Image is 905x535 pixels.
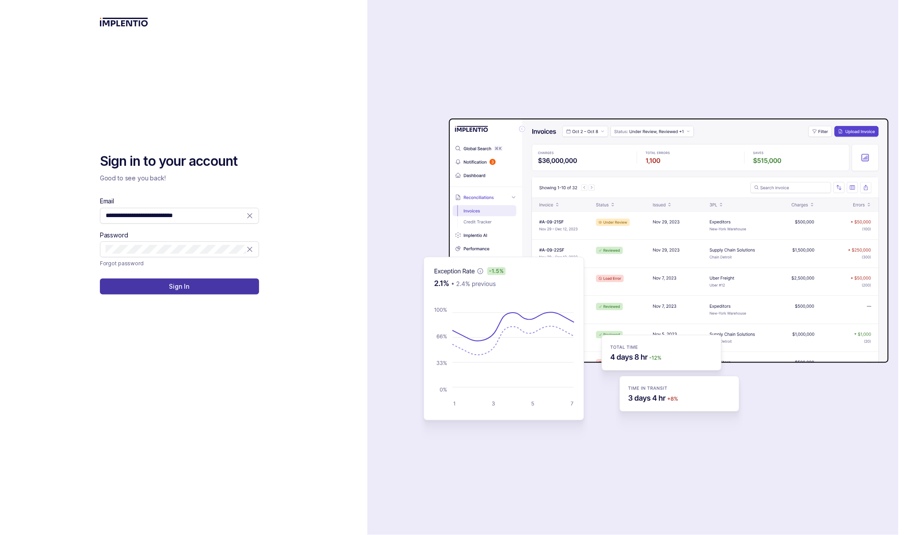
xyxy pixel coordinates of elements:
p: Forgot password [100,259,144,268]
a: Link Forgot password [100,259,144,268]
label: Password [100,231,128,240]
p: Sign In [169,282,190,291]
label: Email [100,197,114,206]
img: signin-background.svg [393,91,892,444]
button: Sign In [100,279,259,294]
p: Good to see you back! [100,174,259,183]
h2: Sign in to your account [100,153,259,170]
img: logo [100,18,148,27]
